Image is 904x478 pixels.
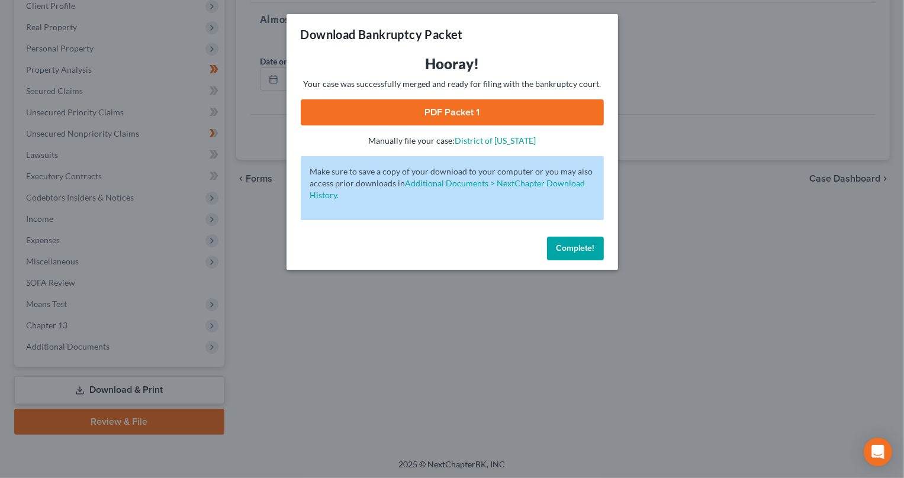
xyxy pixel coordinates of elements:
a: Additional Documents > NextChapter Download History. [310,178,585,200]
span: Complete! [556,243,594,253]
a: PDF Packet 1 [301,99,604,125]
p: Manually file your case: [301,135,604,147]
div: Open Intercom Messenger [864,438,892,466]
p: Your case was successfully merged and ready for filing with the bankruptcy court. [301,78,604,90]
a: District of [US_STATE] [455,135,536,146]
p: Make sure to save a copy of your download to your computer or you may also access prior downloads in [310,166,594,201]
h3: Hooray! [301,54,604,73]
h3: Download Bankruptcy Packet [301,26,463,43]
button: Complete! [547,237,604,260]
